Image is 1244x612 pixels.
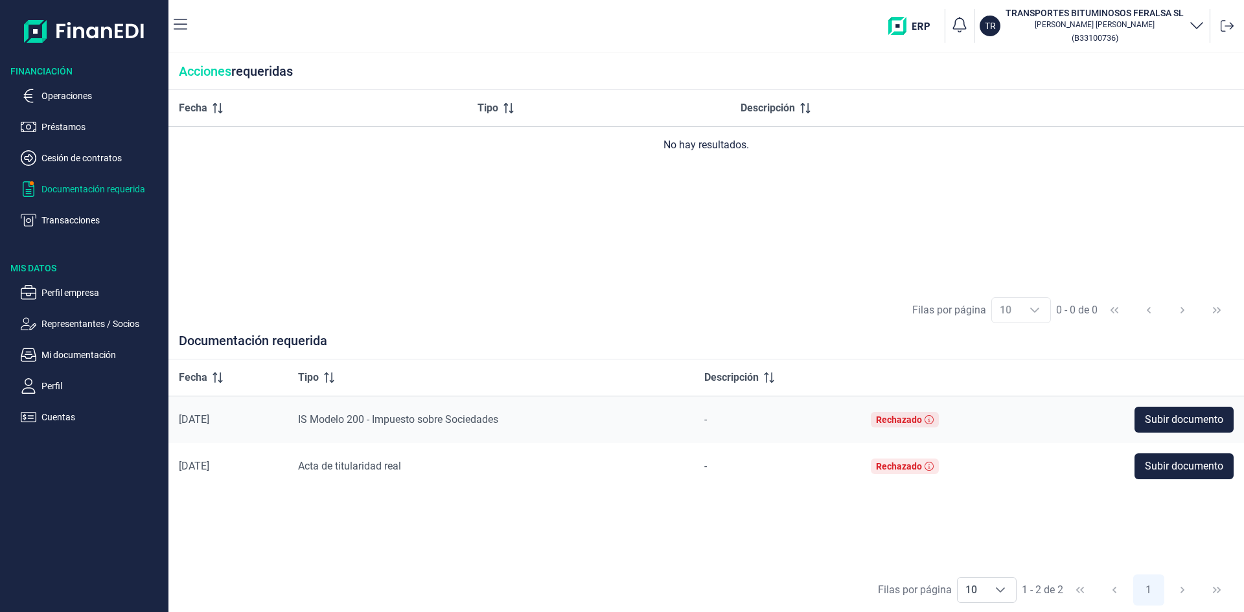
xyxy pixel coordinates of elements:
[1022,585,1063,595] span: 1 - 2 de 2
[24,10,145,52] img: Logo de aplicación
[1006,6,1184,19] h3: TRANSPORTES BITUMINOSOS FERALSA SL
[1201,574,1232,606] button: Last Page
[298,460,401,472] span: Acta de titularidad real
[41,378,163,394] p: Perfil
[21,316,163,332] button: Representantes / Socios
[21,409,163,425] button: Cuentas
[41,285,163,300] p: Perfil empresa
[1201,295,1232,326] button: Last Page
[741,100,795,116] span: Descripción
[179,137,1234,153] div: No hay resultados.
[1145,412,1223,427] span: Subir documento
[912,302,986,318] div: Filas por página
[168,333,1244,359] div: Documentación requerida
[958,578,985,602] span: 10
[1135,407,1234,433] button: Subir documento
[1072,33,1118,43] small: Copiar cif
[41,88,163,104] p: Operaciones
[1133,295,1164,326] button: Previous Page
[21,212,163,228] button: Transacciones
[985,19,996,32] p: TR
[41,316,163,332] p: Representantes / Socios
[41,119,163,135] p: Préstamos
[41,150,163,166] p: Cesión de contratos
[1135,453,1234,479] button: Subir documento
[41,409,163,425] p: Cuentas
[1065,574,1096,606] button: First Page
[1145,459,1223,474] span: Subir documento
[21,378,163,394] button: Perfil
[1167,295,1198,326] button: Next Page
[21,88,163,104] button: Operaciones
[1056,305,1098,315] span: 0 - 0 de 0
[41,212,163,228] p: Transacciones
[21,150,163,166] button: Cesión de contratos
[985,578,1016,602] div: Choose
[21,347,163,363] button: Mi documentación
[179,100,207,116] span: Fecha
[1099,574,1130,606] button: Previous Page
[878,582,952,598] div: Filas por página
[179,370,207,385] span: Fecha
[21,181,163,197] button: Documentación requerida
[704,413,707,425] span: -
[704,460,707,472] span: -
[1019,298,1050,323] div: Choose
[41,181,163,197] p: Documentación requerida
[298,370,319,385] span: Tipo
[179,63,231,79] span: Acciones
[1167,574,1198,606] button: Next Page
[168,53,1244,90] div: requeridas
[298,413,498,425] span: IS Modelo 200 - Impuesto sobre Sociedades
[1133,574,1164,606] button: Page 1
[478,100,498,116] span: Tipo
[179,413,277,426] div: [DATE]
[21,285,163,300] button: Perfil empresa
[1006,19,1184,30] p: [PERSON_NAME] [PERSON_NAME]
[876,461,922,471] div: Rechazado
[704,370,759,385] span: Descripción
[179,460,277,473] div: [DATE]
[876,414,922,425] div: Rechazado
[980,6,1204,45] button: TRTRANSPORTES BITUMINOSOS FERALSA SL[PERSON_NAME] [PERSON_NAME](B33100736)
[1099,295,1130,326] button: First Page
[21,119,163,135] button: Préstamos
[888,17,939,35] img: erp
[41,347,163,363] p: Mi documentación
